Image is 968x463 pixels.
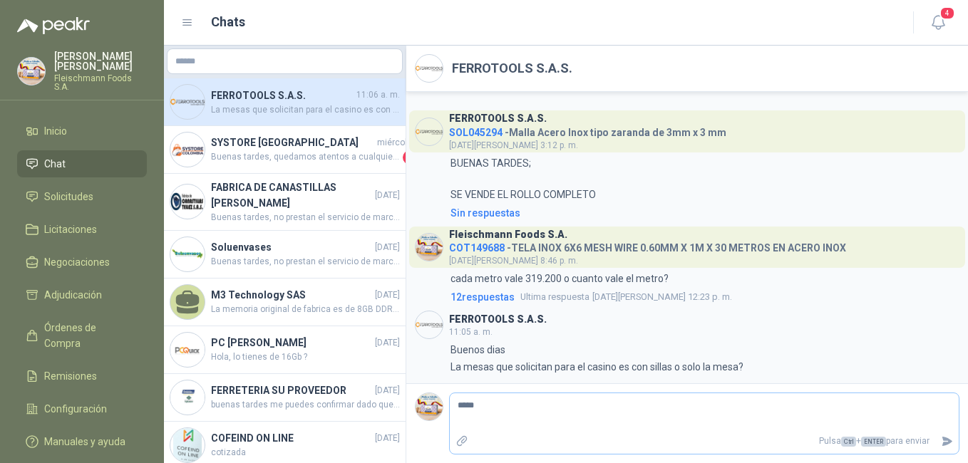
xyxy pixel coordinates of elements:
[861,437,886,447] span: ENTER
[211,135,374,150] h4: SYSTORE [GEOGRAPHIC_DATA]
[452,58,572,78] h2: FERROTOOLS S.A.S.
[375,241,400,254] span: [DATE]
[211,430,372,446] h4: COFEIND ON LINE
[450,271,669,286] p: cada metro vale 319.200 o cuanto vale el metro?
[17,150,147,177] a: Chat
[449,239,846,252] h4: - TELA INOX 6X6 MESH WIRE 0.60MM X 1M X 30 METROS EN ACERO INOX
[449,327,493,337] span: 11:05 a. m.
[211,12,245,32] h1: Chats
[211,446,400,459] span: cotizada
[164,126,406,174] a: Company LogoSYSTORE [GEOGRAPHIC_DATA]miércolesBuenas tardes, quedamos atentos a cualquier duda1
[170,333,205,367] img: Company Logo
[211,150,400,165] span: Buenas tardes, quedamos atentos a cualquier duda
[375,432,400,445] span: [DATE]
[164,78,406,126] a: Company LogoFERROTOOLS S.A.S.11:06 a. m.La mesas que solicitan para el casino es con sillas o sol...
[44,222,97,237] span: Licitaciones
[44,156,66,172] span: Chat
[44,123,67,139] span: Inicio
[211,350,400,364] span: Hola, lo tienes de 16Gb ?
[211,335,372,350] h4: PC [PERSON_NAME]
[416,118,443,145] img: Company Logo
[403,150,417,165] span: 1
[44,189,93,204] span: Solicitudes
[416,393,443,420] img: Company Logo
[211,239,372,255] h4: Soluenvases
[449,231,567,239] h3: Fleischmann Foods S.A.
[164,374,406,422] a: Company LogoFERRETERIA SU PROVEEDOR[DATE]buenas tardes me puedes confirmar dado que no se ha reci...
[449,115,547,123] h3: FERROTOOLS S.A.S.
[211,287,372,303] h4: M3 Technology SAS
[416,234,443,261] img: Company Logo
[170,85,205,119] img: Company Logo
[377,136,417,150] span: miércoles
[211,180,372,211] h4: FABRICA DE CANASTILLAS [PERSON_NAME]
[164,231,406,279] a: Company LogoSoluenvases[DATE]Buenas tardes, no prestan el servicio de marcación, solo la venta de...
[935,429,959,454] button: Enviar
[170,132,205,167] img: Company Logo
[17,118,147,145] a: Inicio
[450,342,505,358] p: Buenos dias
[520,290,589,304] span: Ultima respuesta
[17,216,147,243] a: Licitaciones
[925,10,951,36] button: 4
[164,174,406,231] a: Company LogoFABRICA DE CANASTILLAS [PERSON_NAME][DATE]Buenas tardes, no prestan el servicio de ma...
[170,237,205,271] img: Company Logo
[211,398,400,412] span: buenas tardes me puedes confirmar dado que no se ha recibido los materiales
[44,401,107,417] span: Configuración
[17,314,147,357] a: Órdenes de Compra
[44,320,133,351] span: Órdenes de Compra
[520,290,732,304] span: [DATE][PERSON_NAME] 12:23 p. m.
[449,242,505,254] span: COT149688
[375,288,400,302] span: [DATE]
[170,184,205,219] img: Company Logo
[44,434,125,449] span: Manuales y ayuda
[17,183,147,210] a: Solicitudes
[17,428,147,455] a: Manuales y ayuda
[448,205,959,221] a: Sin respuestas
[449,316,547,323] h3: FERROTOOLS S.A.S.
[17,395,147,422] a: Configuración
[841,437,856,447] span: Ctrl
[164,279,406,326] a: M3 Technology SAS[DATE]La memoria original de fabrica es de 8GB DDR4, se sugiere instalar un SIM ...
[44,287,102,303] span: Adjudicación
[211,383,372,398] h4: FERRETERIA SU PROVEEDOR
[211,103,400,117] span: La mesas que solicitan para el casino es con sillas o solo la mesa?
[164,326,406,374] a: Company LogoPC [PERSON_NAME][DATE]Hola, lo tienes de 16Gb ?
[449,123,726,137] h4: - Malla Acero Inox tipo zaranda de 3mm x 3 mm
[54,51,147,71] p: [PERSON_NAME] [PERSON_NAME]
[449,140,578,150] span: [DATE][PERSON_NAME] 3:12 p. m.
[54,74,147,91] p: Fleischmann Foods S.A.
[449,127,503,138] span: SOL045294
[416,55,443,82] img: Company Logo
[450,429,474,454] label: Adjuntar archivos
[211,303,400,316] span: La memoria original de fabrica es de 8GB DDR4, se sugiere instalar un SIM adicional de 8GB DDR4 e...
[17,249,147,276] a: Negociaciones
[44,368,97,384] span: Remisiones
[448,289,959,305] a: 12respuestasUltima respuesta[DATE][PERSON_NAME] 12:23 p. m.
[416,311,443,338] img: Company Logo
[17,363,147,390] a: Remisiones
[375,189,400,202] span: [DATE]
[170,428,205,462] img: Company Logo
[211,88,354,103] h4: FERROTOOLS S.A.S.
[474,429,936,454] p: Pulsa + para enviar
[18,58,45,85] img: Company Logo
[449,256,578,266] span: [DATE][PERSON_NAME] 8:46 p. m.
[211,255,400,269] span: Buenas tardes, no prestan el servicio de marcación, solo la venta de la canastilla.
[450,289,515,305] span: 12 respuesta s
[450,155,596,202] p: BUENAS TARDES; SE VENDE EL ROLLO COMPLETO
[44,254,110,270] span: Negociaciones
[450,205,520,221] div: Sin respuestas
[375,336,400,350] span: [DATE]
[211,211,400,224] span: Buenas tardes, no prestan el servicio de marcación, solo la venta de la canastilla.
[17,17,90,34] img: Logo peakr
[356,88,400,102] span: 11:06 a. m.
[17,281,147,308] a: Adjudicación
[170,380,205,415] img: Company Logo
[375,384,400,397] span: [DATE]
[939,6,955,20] span: 4
[450,359,743,375] p: La mesas que solicitan para el casino es con sillas o solo la mesa?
